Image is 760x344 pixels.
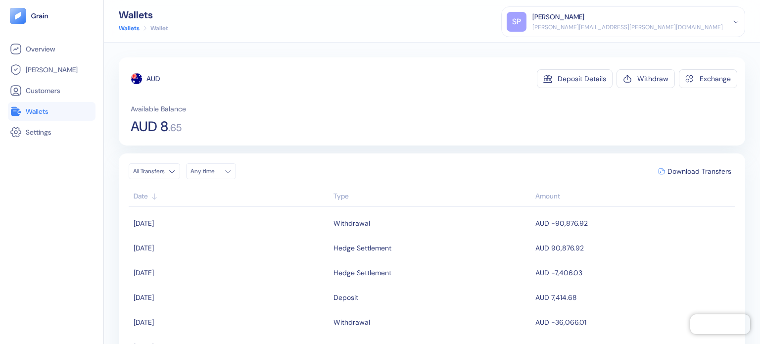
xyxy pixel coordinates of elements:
[119,10,168,20] div: Wallets
[507,12,526,32] div: SP
[679,69,737,88] button: Exchange
[333,240,391,256] div: Hedge Settlement
[129,236,331,260] td: [DATE]
[617,69,675,88] button: Withdraw
[333,314,370,331] div: Withdrawal
[700,75,731,82] div: Exchange
[168,123,182,133] span: . 65
[10,64,94,76] a: [PERSON_NAME]
[535,191,730,201] div: Sort descending
[10,43,94,55] a: Overview
[10,85,94,97] a: Customers
[26,106,48,116] span: Wallets
[533,211,735,236] td: AUD -90,876.92
[532,23,723,32] div: [PERSON_NAME][EMAIL_ADDRESS][PERSON_NAME][DOMAIN_NAME]
[537,69,613,88] button: Deposit Details
[129,211,331,236] td: [DATE]
[186,163,236,179] button: Any time
[10,8,26,24] img: logo-tablet-V2.svg
[146,74,160,84] div: AUD
[333,264,391,281] div: Hedge Settlement
[26,44,55,54] span: Overview
[129,310,331,335] td: [DATE]
[333,191,531,201] div: Sort ascending
[26,127,51,137] span: Settings
[129,260,331,285] td: [DATE]
[10,126,94,138] a: Settings
[533,310,735,335] td: AUD -36,066.01
[333,289,358,306] div: Deposit
[654,164,735,179] button: Download Transfers
[190,167,220,175] div: Any time
[532,12,584,22] div: [PERSON_NAME]
[26,65,78,75] span: [PERSON_NAME]
[131,104,186,114] span: Available Balance
[637,75,668,82] div: Withdraw
[690,314,750,334] iframe: Chatra live chat
[667,168,731,175] span: Download Transfers
[533,260,735,285] td: AUD -7,406.03
[333,215,370,232] div: Withdrawal
[533,236,735,260] td: AUD 90,876.92
[558,75,606,82] div: Deposit Details
[533,285,735,310] td: AUD 7,414.68
[129,285,331,310] td: [DATE]
[10,105,94,117] a: Wallets
[26,86,60,96] span: Customers
[31,12,49,19] img: logo
[119,24,140,33] a: Wallets
[134,191,329,201] div: Sort ascending
[131,120,168,134] span: AUD 8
